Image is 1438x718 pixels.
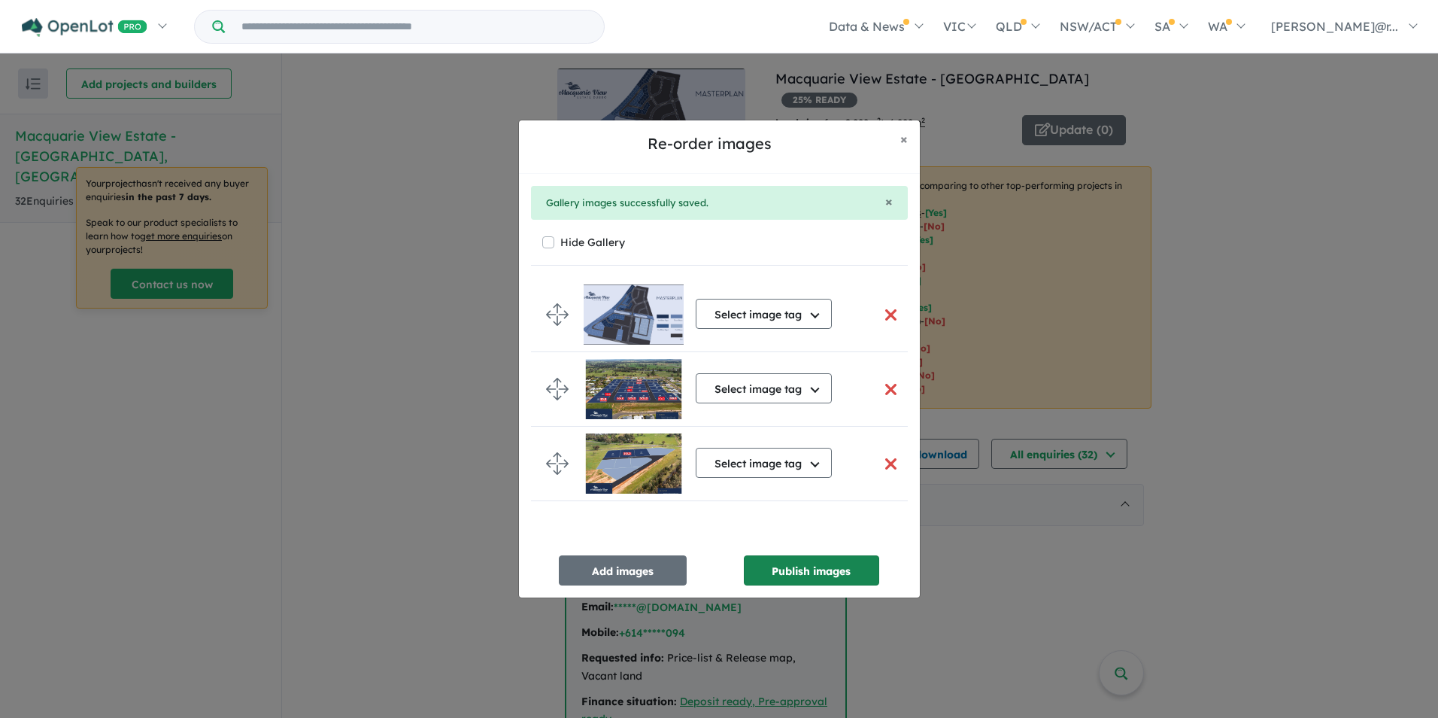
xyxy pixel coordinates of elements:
button: Publish images [744,555,879,586]
button: Select image tag [696,299,832,329]
img: drag.svg [546,452,569,475]
input: Try estate name, suburb, builder or developer [228,11,601,43]
h5: Re-order images [531,132,888,155]
button: Add images [559,555,687,586]
label: Hide Gallery [560,232,625,253]
img: drag.svg [546,378,569,400]
img: drag.svg [546,303,569,326]
span: × [900,130,908,148]
button: Close [885,195,893,208]
img: Macquarie%20View%20Estate%20-%20Dubbo%20Master%20Plan.jpg [584,284,684,345]
img: Openlot PRO Logo White [22,18,147,37]
span: × [885,193,893,210]
img: Macquarie%20View%20Estate%20-%20Dubbo___1757654973.jpg [584,434,684,494]
button: Select image tag [696,448,832,478]
div: Gallery images successfully saved. [546,195,893,211]
button: Select image tag [696,373,832,403]
img: Macquarie%20View%20Estate%20-%20Dubbo___1757654962.jpg [584,359,684,419]
span: [PERSON_NAME]@r... [1271,19,1398,34]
